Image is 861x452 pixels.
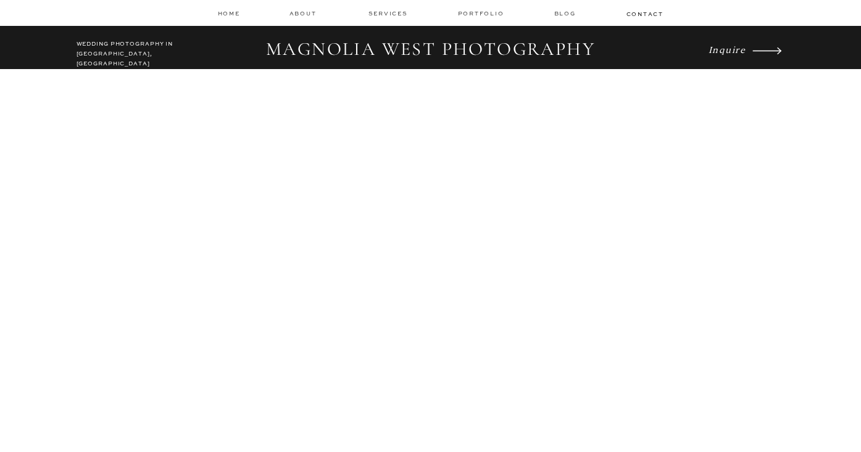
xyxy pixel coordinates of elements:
a: services [368,9,410,17]
h2: MAGNOLIA WEST PHOTOGRAPHY [258,38,604,62]
a: Inquire [709,41,749,58]
h2: WEDDING PHOTOGRAPHY IN [GEOGRAPHIC_DATA], [GEOGRAPHIC_DATA] [77,39,186,62]
a: Portfolio [458,9,507,18]
i: Inquire [709,43,746,55]
a: about [289,9,320,18]
a: Blog [554,9,579,18]
a: contact [626,10,662,17]
h1: Los Angeles Wedding Photographer [194,377,668,401]
i: Timeless Images & an Unparalleled Experience [172,314,689,358]
a: home [218,9,241,17]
